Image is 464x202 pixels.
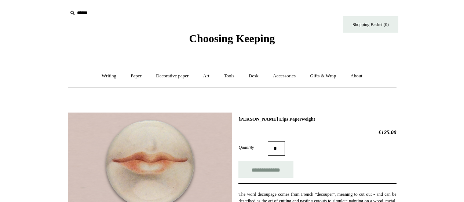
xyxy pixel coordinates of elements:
h1: [PERSON_NAME] Lips Paperweight [238,116,396,122]
a: Paper [124,66,148,86]
label: Quantity [238,144,268,151]
a: Decorative paper [149,66,195,86]
a: Writing [95,66,123,86]
a: Choosing Keeping [189,38,275,43]
a: Shopping Basket (0) [343,16,398,33]
a: Desk [242,66,265,86]
a: Tools [217,66,241,86]
a: About [344,66,369,86]
a: Accessories [266,66,302,86]
h2: £125.00 [238,129,396,136]
a: Gifts & Wrap [303,66,343,86]
span: Choosing Keeping [189,32,275,44]
a: Art [197,66,216,86]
